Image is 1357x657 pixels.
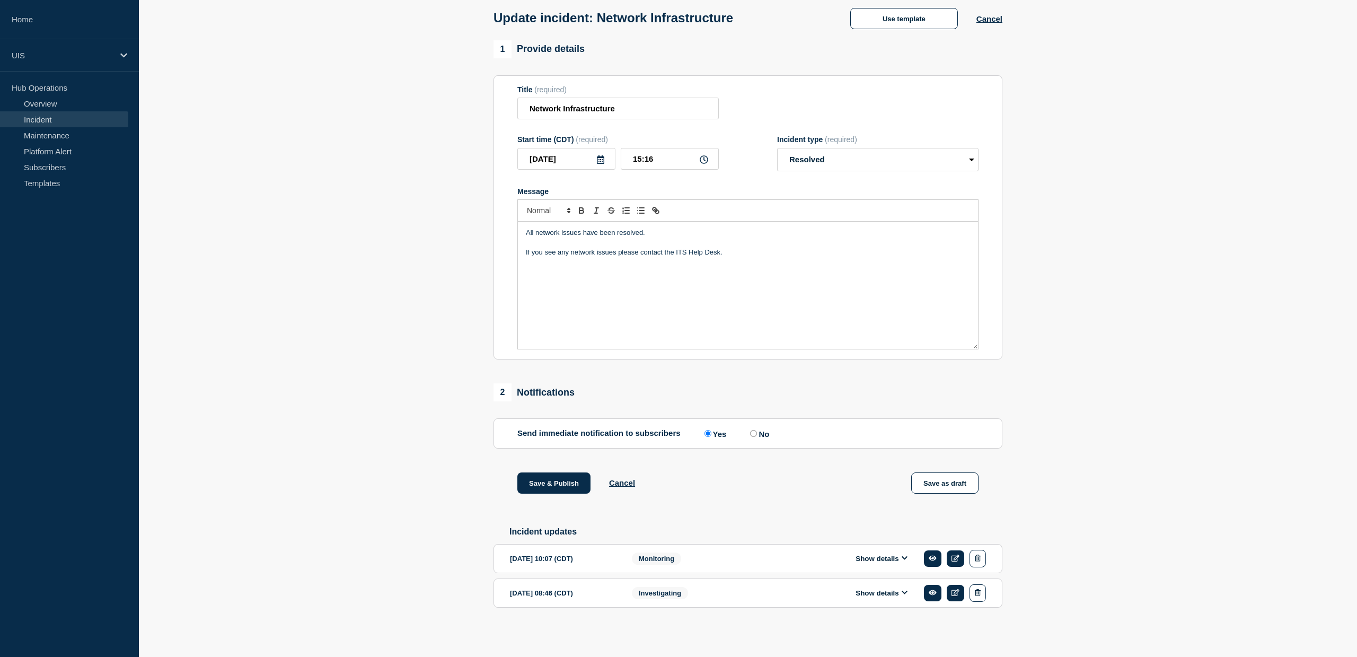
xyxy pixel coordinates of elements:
span: (required) [576,135,608,144]
p: If you see any network issues please contact the ITS Help Desk. [526,248,970,257]
div: Message [517,187,979,196]
div: Start time (CDT) [517,135,719,144]
input: HH:MM [621,148,719,170]
input: No [750,430,757,437]
span: Monitoring [632,553,681,565]
button: Save & Publish [517,472,591,494]
div: Incident type [777,135,979,144]
p: UIS [12,51,113,60]
p: Send immediate notification to subscribers [517,428,681,439]
button: Cancel [976,14,1002,23]
input: Title [517,98,719,119]
label: No [747,428,769,439]
span: (required) [825,135,857,144]
select: Incident type [777,148,979,171]
span: 1 [494,40,512,58]
h1: Update incident: Network Infrastructure [494,11,733,25]
span: Font size [522,204,574,217]
button: Save as draft [911,472,979,494]
button: Toggle italic text [589,204,604,217]
div: [DATE] 10:07 (CDT) [510,550,616,567]
div: Message [518,222,978,349]
div: Send immediate notification to subscribers [517,428,979,439]
button: Cancel [609,478,635,487]
input: YYYY-MM-DD [517,148,615,170]
button: Use template [850,8,958,29]
button: Toggle strikethrough text [604,204,619,217]
button: Toggle ordered list [619,204,633,217]
h2: Incident updates [509,527,1002,537]
p: All network issues have been resolved. [526,228,970,238]
input: Yes [704,430,711,437]
span: (required) [534,85,567,94]
span: 2 [494,383,512,401]
label: Yes [702,428,727,439]
button: Show details [852,554,911,563]
div: [DATE] 08:46 (CDT) [510,584,616,602]
div: Title [517,85,719,94]
div: Notifications [494,383,575,401]
button: Toggle bulleted list [633,204,648,217]
button: Toggle link [648,204,663,217]
button: Show details [852,589,911,598]
div: Provide details [494,40,585,58]
span: Investigating [632,587,688,599]
button: Toggle bold text [574,204,589,217]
